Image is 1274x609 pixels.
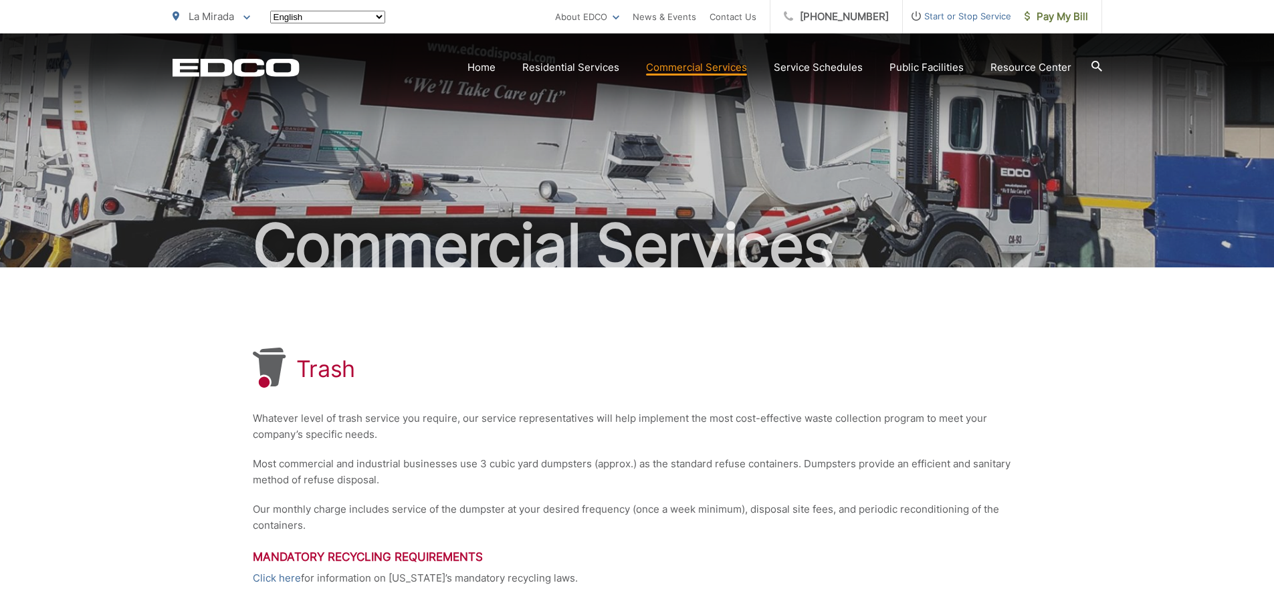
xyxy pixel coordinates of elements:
[270,11,385,23] select: Select a language
[990,59,1071,76] a: Resource Center
[555,9,619,25] a: About EDCO
[710,9,756,25] a: Contact Us
[253,550,1022,564] h3: Mandatory Recycling Requirements
[253,410,1022,443] p: Whatever level of trash service you require, our service representatives will help implement the ...
[173,58,300,77] a: EDCD logo. Return to the homepage.
[633,9,696,25] a: News & Events
[253,570,301,586] a: Click here
[522,59,619,76] a: Residential Services
[467,59,496,76] a: Home
[253,501,1022,533] p: Our monthly charge includes service of the dumpster at your desired frequency (once a week minimu...
[646,59,747,76] a: Commercial Services
[173,213,1102,279] h2: Commercial Services
[253,570,1022,586] p: for information on [US_STATE]’s mandatory recycling laws.
[889,59,964,76] a: Public Facilities
[774,59,863,76] a: Service Schedules
[189,10,234,23] span: La Mirada
[1025,9,1088,25] span: Pay My Bill
[296,356,356,382] h1: Trash
[253,456,1022,488] p: Most commercial and industrial businesses use 3 cubic yard dumpsters (approx.) as the standard re...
